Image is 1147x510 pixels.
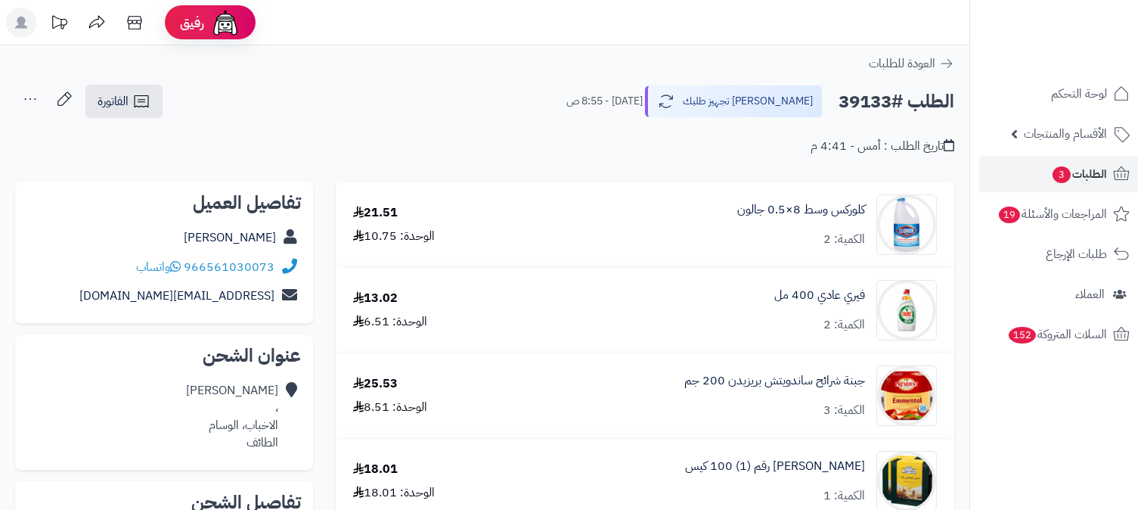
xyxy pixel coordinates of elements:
[353,399,427,416] div: الوحدة: 8.51
[85,85,163,118] a: الفاتورة
[40,8,78,42] a: تحديثات المنصة
[353,484,435,502] div: الوحدة: 18.01
[823,231,865,248] div: الكمية: 2
[684,372,865,390] a: جبنة شرائح ساندويتش بريزيدن 200 جم
[353,290,398,307] div: 13.02
[979,156,1138,192] a: الطلبات3
[979,236,1138,272] a: طلبات الإرجاع
[877,365,936,426] img: 1672857316-%E2%80%8F%D9%84%D9%82%D8%B7%D8%A9%20%D8%A7%D9%84%D8%B4%D8%A7%D8%B4%D8%A9%202023-01-04%...
[823,316,865,334] div: الكمية: 2
[979,76,1138,112] a: لوحة التحكم
[823,487,865,505] div: الكمية: 1
[98,92,129,110] span: الفاتورة
[811,138,954,155] div: تاريخ الطلب : أمس - 4:41 م
[184,258,274,276] a: 966561030073
[79,287,274,305] a: [EMAIL_ADDRESS][DOMAIN_NAME]
[877,194,936,255] img: 1673807150-6281065016401-90x90.jpg
[27,347,301,365] h2: عنوان الشحن
[180,14,204,32] span: رفيق
[1024,123,1107,145] span: الأقسام والمنتجات
[1075,284,1105,305] span: العملاء
[184,229,276,247] a: [PERSON_NAME]
[999,207,1021,223] span: 19
[869,54,954,73] a: العودة للطلبات
[1044,36,1133,67] img: logo-2.png
[353,461,398,478] div: 18.01
[27,194,301,212] h2: تفاصيل العميل
[823,402,865,419] div: الكمية: 3
[997,204,1107,225] span: المراجعات والأسئلة
[979,316,1138,353] a: السلات المتروكة152
[186,382,278,451] div: [PERSON_NAME] ، الاخباب، الوسام الطائف
[136,258,181,276] a: واتساب
[1007,324,1107,345] span: السلات المتروكة
[353,375,398,393] div: 25.53
[1051,163,1107,185] span: الطلبات
[685,458,865,475] a: [PERSON_NAME] رقم (1) 100 كيس
[839,86,954,117] h2: الطلب #39133
[353,228,435,245] div: الوحدة: 10.75
[979,196,1138,232] a: المراجعات والأسئلة19
[1046,244,1107,265] span: طلبات الإرجاع
[210,8,240,38] img: ai-face.png
[1052,166,1071,183] span: 3
[645,86,823,117] button: [PERSON_NAME] تجهيز طلبك
[566,94,643,109] small: [DATE] - 8:55 ص
[353,313,427,331] div: الوحدة: 6.51
[737,201,865,219] a: كلوركس وسط 8×0.5 جالون
[869,54,935,73] span: العودة للطلبات
[979,276,1138,313] a: العملاء
[1009,327,1037,344] span: 152
[774,287,865,304] a: فيري عادي 400 مل
[877,280,936,341] img: 1673369174-8001090242105-550x550-90x90.jpg
[353,204,398,222] div: 21.51
[1051,83,1107,104] span: لوحة التحكم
